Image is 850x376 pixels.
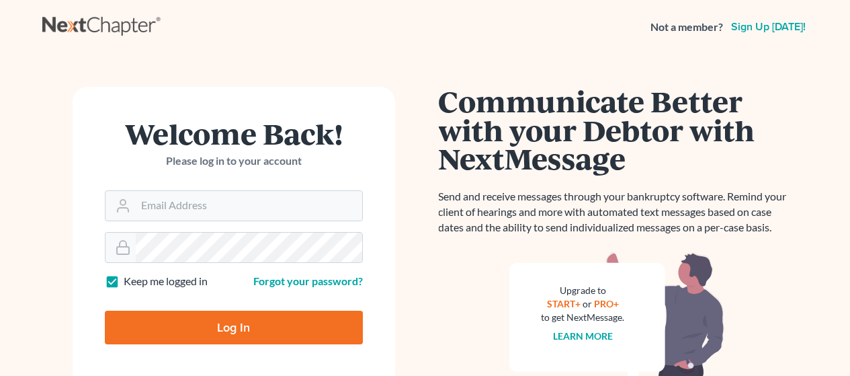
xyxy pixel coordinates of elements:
[105,119,363,148] h1: Welcome Back!
[650,20,723,35] strong: Not a member?
[542,284,625,297] div: Upgrade to
[105,311,363,344] input: Log In
[553,330,613,342] a: Learn more
[253,274,363,287] a: Forgot your password?
[439,189,795,235] p: Send and receive messages through your bankruptcy software. Remind your client of hearings and mo...
[547,298,581,309] a: START+
[124,274,208,289] label: Keep me logged in
[583,298,592,309] span: or
[728,22,808,32] a: Sign up [DATE]!
[136,191,362,221] input: Email Address
[439,87,795,173] h1: Communicate Better with your Debtor with NextMessage
[105,153,363,169] p: Please log in to your account
[594,298,619,309] a: PRO+
[542,311,625,324] div: to get NextMessage.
